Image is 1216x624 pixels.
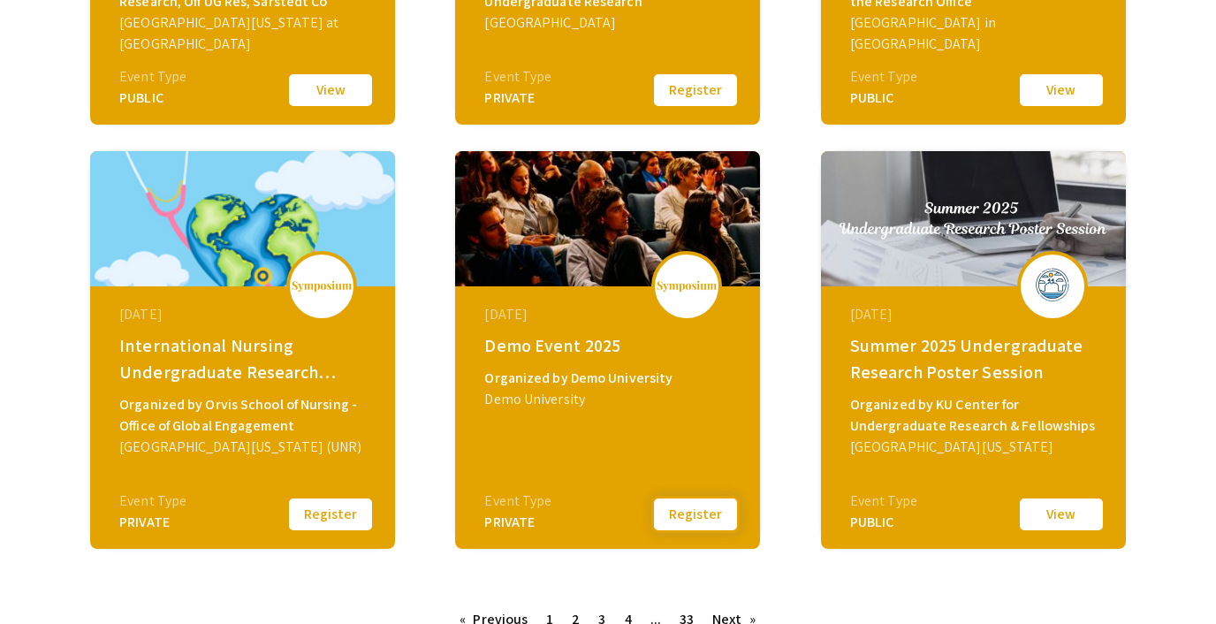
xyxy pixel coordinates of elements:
[286,496,375,533] button: Register
[850,394,1101,437] div: Organized by KU Center for Undergraduate Research & Fellowships
[484,88,551,109] div: PRIVATE
[484,66,551,88] div: Event Type
[119,332,370,385] div: International Nursing Undergraduate Research Symposium (INURS)
[484,512,551,533] div: PRIVATE
[1017,72,1106,109] button: View
[119,394,370,437] div: Organized by Orvis School of Nursing - Office of Global Engagement
[90,151,395,286] img: global-connections-in-nursing-philippines-neva_eventCoverPhoto_3453dd__thumb.png
[1026,263,1079,308] img: summer-2025-undergraduate-research-poster-session_eventLogo_a048e7_.png
[119,88,186,109] div: PUBLIC
[850,304,1101,325] div: [DATE]
[119,437,370,458] div: [GEOGRAPHIC_DATA][US_STATE] (UNR)
[119,66,186,88] div: Event Type
[850,491,917,512] div: Event Type
[651,496,740,533] button: Register
[119,304,370,325] div: [DATE]
[119,12,370,55] div: [GEOGRAPHIC_DATA][US_STATE] at [GEOGRAPHIC_DATA]
[821,151,1126,286] img: summer-2025-undergraduate-research-poster-session_eventCoverPhoto_77f9a4__thumb.jpg
[1017,496,1106,533] button: View
[455,151,760,286] img: demo-event-2025_eventCoverPhoto_e268cd__thumb.jpg
[13,544,75,611] iframe: Chat
[286,72,375,109] button: View
[119,512,186,533] div: PRIVATE
[850,66,917,88] div: Event Type
[484,389,735,410] div: Demo University
[656,280,718,293] img: logo_v2.png
[484,332,735,359] div: Demo Event 2025
[484,304,735,325] div: [DATE]
[484,491,551,512] div: Event Type
[484,368,735,389] div: Organized by Demo University
[119,491,186,512] div: Event Type
[484,12,735,34] div: [GEOGRAPHIC_DATA]
[850,437,1101,458] div: [GEOGRAPHIC_DATA][US_STATE]
[850,88,917,109] div: PUBLIC
[651,72,740,109] button: Register
[850,512,917,533] div: PUBLIC
[291,280,353,293] img: logo_v2.png
[850,332,1101,385] div: Summer 2025 Undergraduate Research Poster Session
[850,12,1101,55] div: [GEOGRAPHIC_DATA] in [GEOGRAPHIC_DATA]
